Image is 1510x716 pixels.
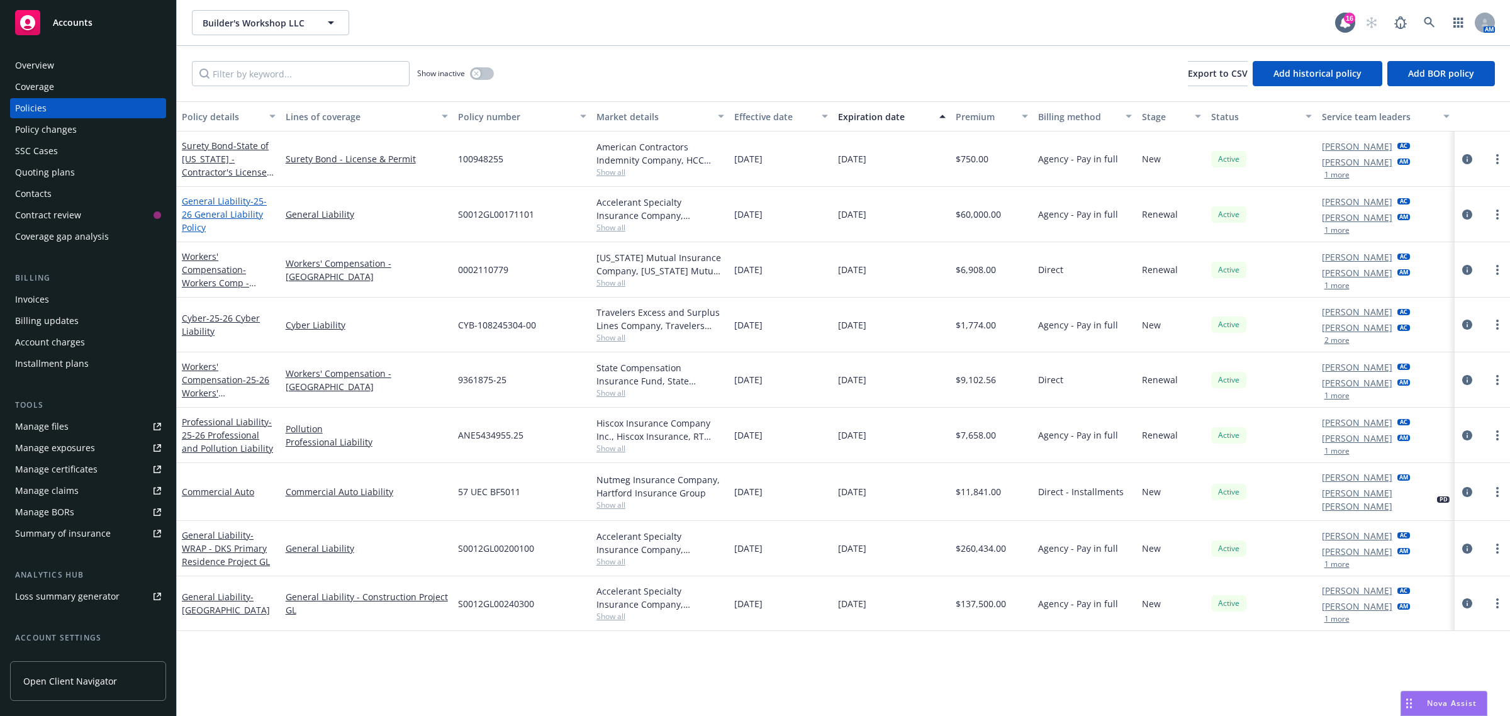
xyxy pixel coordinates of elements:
[1322,471,1392,484] a: [PERSON_NAME]
[1490,262,1505,277] a: more
[15,649,69,669] div: Service team
[10,98,166,118] a: Policies
[10,205,166,225] a: Contract review
[286,485,448,498] a: Commercial Auto Liability
[182,195,267,233] span: - 25-26 General Liability Policy
[1142,318,1161,332] span: New
[286,422,448,435] a: Pollution
[1038,428,1118,442] span: Agency - Pay in full
[286,318,448,332] a: Cyber Liability
[281,101,453,131] button: Lines of coverage
[1322,416,1392,429] a: [PERSON_NAME]
[596,167,725,177] span: Show all
[951,101,1034,131] button: Premium
[286,590,448,617] a: General Liability - Construction Project GL
[1322,321,1392,334] a: [PERSON_NAME]
[15,417,69,437] div: Manage files
[10,184,166,204] a: Contacts
[10,523,166,544] a: Summary of insurance
[596,530,725,556] div: Accelerant Specialty Insurance Company, Accelerant, CRC Group
[10,459,166,479] a: Manage certificates
[10,77,166,97] a: Coverage
[458,485,520,498] span: 57 UEC BF5011
[956,485,1001,498] span: $11,841.00
[15,184,52,204] div: Contacts
[10,162,166,182] a: Quoting plans
[734,110,814,123] div: Effective date
[1460,428,1475,443] a: circleInformation
[1324,337,1350,344] button: 2 more
[1038,208,1118,221] span: Agency - Pay in full
[458,263,508,276] span: 0002110779
[1216,486,1241,498] span: Active
[838,263,866,276] span: [DATE]
[1322,361,1392,374] a: [PERSON_NAME]
[1038,318,1118,332] span: Agency - Pay in full
[286,110,434,123] div: Lines of coverage
[458,542,534,555] span: S0012GL00200100
[286,152,448,165] a: Surety Bond - License & Permit
[1216,209,1241,220] span: Active
[15,481,79,501] div: Manage claims
[729,101,833,131] button: Effective date
[10,354,166,374] a: Installment plans
[1460,262,1475,277] a: circleInformation
[838,485,866,498] span: [DATE]
[596,251,725,277] div: [US_STATE] Mutual Insurance Company, [US_STATE] Mutual Workers' Compensation Insurance
[596,277,725,288] span: Show all
[15,354,89,374] div: Installment plans
[182,312,260,337] span: - 25-26 Cyber Liability
[1142,485,1161,498] span: New
[734,542,763,555] span: [DATE]
[734,152,763,165] span: [DATE]
[1142,110,1187,123] div: Stage
[596,361,725,388] div: State Compensation Insurance Fund, State Compensation Insurance Fund (SCIF)
[596,306,725,332] div: Travelers Excess and Surplus Lines Company, Travelers Insurance, Corvus Insurance (Travelers), RT...
[10,438,166,458] a: Manage exposures
[596,110,711,123] div: Market details
[10,417,166,437] a: Manage files
[838,428,866,442] span: [DATE]
[1446,10,1471,35] a: Switch app
[458,428,523,442] span: ANE5434955.25
[1324,227,1350,234] button: 1 more
[1322,432,1392,445] a: [PERSON_NAME]
[182,110,262,123] div: Policy details
[192,10,349,35] button: Builder's Workshop LLC
[15,332,85,352] div: Account charges
[1324,447,1350,455] button: 1 more
[182,140,269,191] a: Surety Bond
[1324,615,1350,623] button: 1 more
[1387,61,1495,86] button: Add BOR policy
[182,264,270,302] span: - Workers Comp - [GEOGRAPHIC_DATA]
[15,162,75,182] div: Quoting plans
[1324,282,1350,289] button: 1 more
[1322,250,1392,264] a: [PERSON_NAME]
[182,529,270,568] a: General Liability
[1322,486,1433,513] a: [PERSON_NAME] [PERSON_NAME]
[1038,152,1118,165] span: Agency - Pay in full
[15,289,49,310] div: Invoices
[1322,584,1392,597] a: [PERSON_NAME]
[182,195,267,233] a: General Liability
[1322,211,1392,224] a: [PERSON_NAME]
[1401,691,1487,716] button: Nova Assist
[1322,266,1392,279] a: [PERSON_NAME]
[458,208,534,221] span: S0012GL00171101
[10,569,166,581] div: Analytics hub
[1137,101,1206,131] button: Stage
[1401,691,1417,715] div: Drag to move
[286,435,448,449] a: Professional Liability
[10,311,166,331] a: Billing updates
[10,649,166,669] a: Service team
[596,611,725,622] span: Show all
[596,556,725,567] span: Show all
[15,55,54,76] div: Overview
[596,473,725,500] div: Nutmeg Insurance Company, Hartford Insurance Group
[453,101,591,131] button: Policy number
[1253,61,1382,86] button: Add historical policy
[15,205,81,225] div: Contract review
[838,318,866,332] span: [DATE]
[1142,263,1178,276] span: Renewal
[10,120,166,140] a: Policy changes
